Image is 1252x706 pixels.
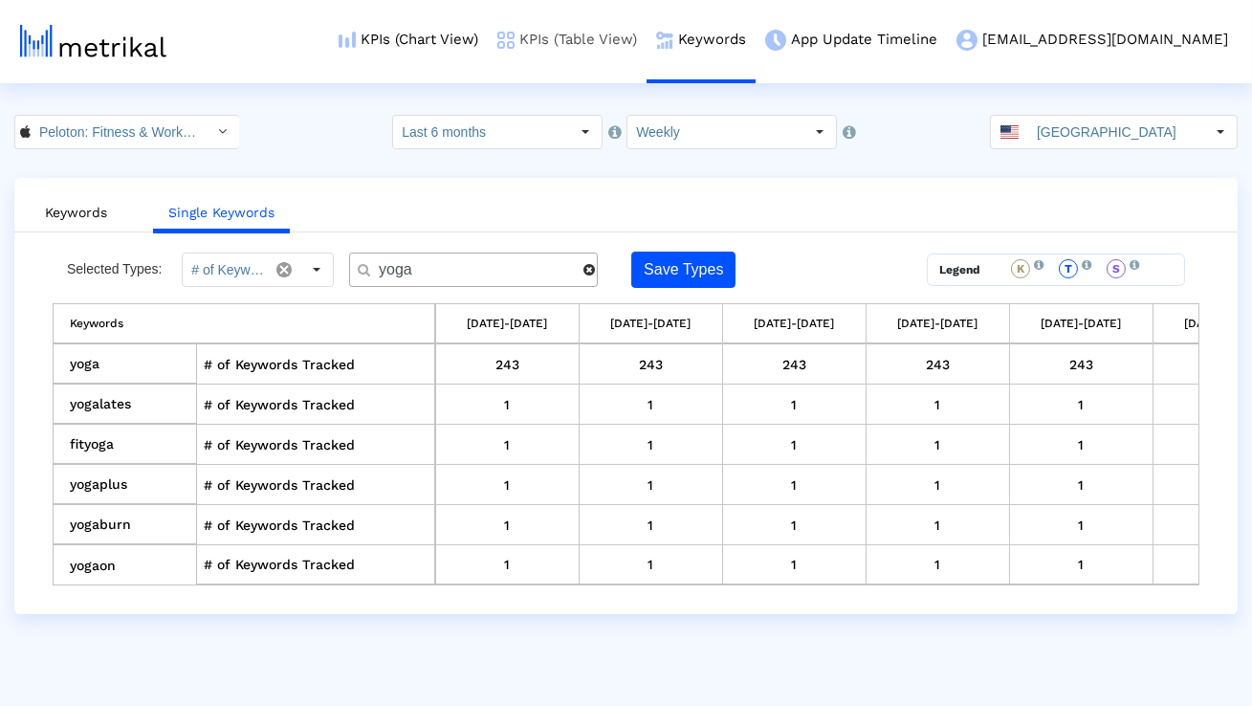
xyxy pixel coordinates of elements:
[54,465,197,505] td: yogaplus
[497,32,515,49] img: kpi-table-menu-icon.png
[1010,425,1153,465] td: 1
[580,344,723,385] td: 243
[1010,344,1153,385] td: 243
[153,195,290,233] a: Single Keywords
[867,545,1010,585] td: 1
[580,425,723,465] td: 1
[723,344,867,385] td: 243
[436,505,580,545] td: 1
[197,385,436,425] td: # of Keywords Tracked
[365,260,583,280] input: Search
[436,465,580,505] td: 1
[1010,385,1153,425] td: 1
[580,545,723,585] td: 1
[867,385,1010,425] td: 1
[54,304,436,344] th: Keywords
[436,545,580,585] td: 1
[580,304,723,344] th: [DATE]-[DATE]
[631,252,736,288] button: Save Types
[436,425,580,465] td: 1
[723,385,867,425] td: 1
[197,465,436,505] td: # of Keywords Tracked
[867,505,1010,545] td: 1
[1059,259,1078,278] div: T
[436,344,580,385] td: 243
[1107,259,1126,278] div: S
[1010,545,1153,585] td: 1
[1204,116,1237,148] div: Select
[580,505,723,545] td: 1
[1010,465,1153,505] td: 1
[1010,505,1153,545] td: 1
[765,30,786,51] img: app-update-menu-icon.png
[436,304,580,344] th: [DATE]-[DATE]
[803,116,836,148] div: Select
[30,195,122,231] a: Keywords
[197,505,436,545] td: # of Keywords Tracked
[54,344,197,385] td: yoga
[1011,259,1030,278] div: K
[1010,304,1153,344] th: [DATE]-[DATE]
[723,425,867,465] td: 1
[197,344,436,385] td: # of Keywords Tracked
[580,385,723,425] td: 1
[339,32,356,48] img: kpi-chart-menu-icon.png
[197,425,436,465] td: # of Keywords Tracked
[54,545,197,585] td: yogaon
[867,304,1010,344] th: [DATE]-[DATE]
[956,30,977,51] img: my-account-menu-icon.png
[928,254,999,285] td: Legend
[723,465,867,505] td: 1
[54,425,197,465] td: fityoga
[197,545,436,585] td: # of Keywords Tracked
[867,465,1010,505] td: 1
[580,465,723,505] td: 1
[20,25,166,57] img: metrical-logo-light.png
[723,505,867,545] td: 1
[723,545,867,585] td: 1
[723,304,867,344] th: [DATE]-[DATE]
[207,116,239,148] div: Select
[569,116,602,148] div: Select
[300,254,333,286] div: Select
[54,385,197,425] td: yogalates
[54,505,197,545] td: yogaburn
[436,385,580,425] td: 1
[67,253,182,287] div: Selected Types:
[656,32,673,49] img: keywords.png
[867,425,1010,465] td: 1
[867,344,1010,385] td: 243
